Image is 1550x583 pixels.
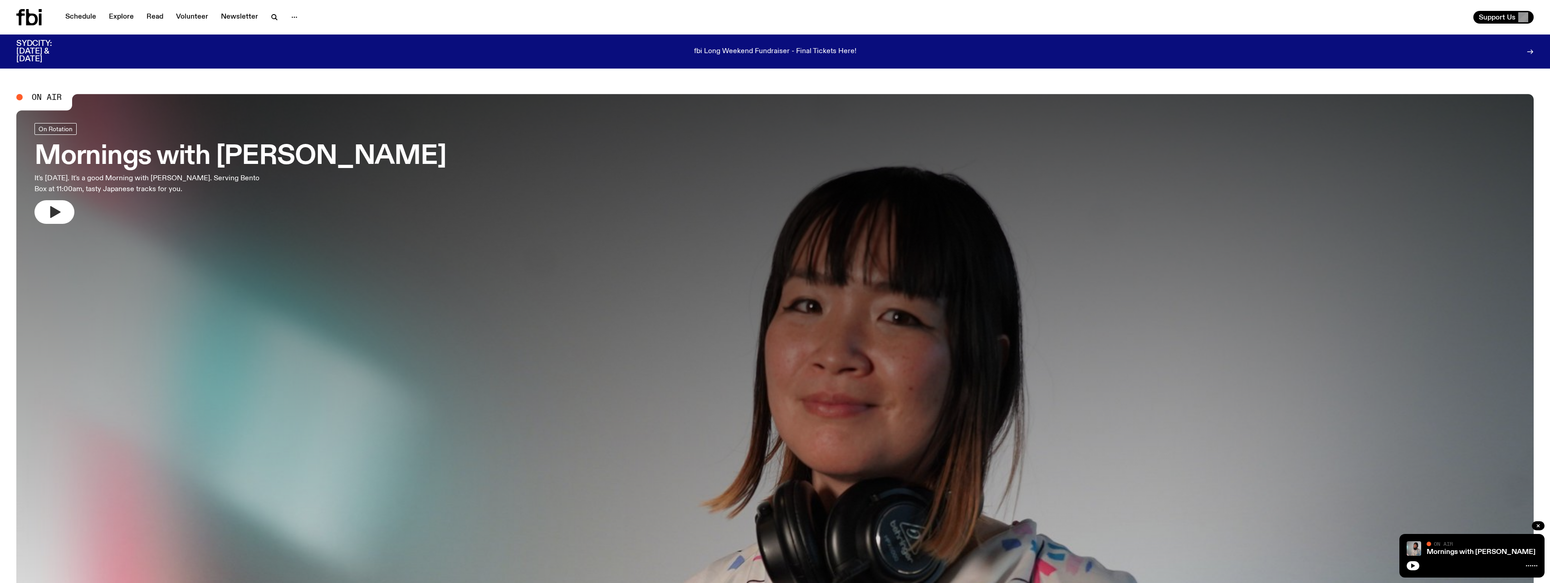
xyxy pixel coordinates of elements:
[694,48,856,56] p: fbi Long Weekend Fundraiser - Final Tickets Here!
[34,144,446,169] h3: Mornings with [PERSON_NAME]
[34,173,267,195] p: It's [DATE]. It's a good Morning with [PERSON_NAME]. Serving Bento Box at 11:00am, tasty Japanese...
[141,11,169,24] a: Read
[34,123,77,135] a: On Rotation
[16,40,74,63] h3: SYDCITY: [DATE] & [DATE]
[39,126,73,133] span: On Rotation
[1434,541,1453,547] span: On Air
[34,123,446,224] a: Mornings with [PERSON_NAME]It's [DATE]. It's a good Morning with [PERSON_NAME]. Serving Bento Box...
[1473,11,1534,24] button: Support Us
[1407,541,1421,556] img: Kana Frazer is smiling at the camera with her head tilted slightly to her left. She wears big bla...
[1427,548,1535,556] a: Mornings with [PERSON_NAME]
[215,11,264,24] a: Newsletter
[103,11,139,24] a: Explore
[32,93,62,101] span: On Air
[1479,13,1516,21] span: Support Us
[171,11,214,24] a: Volunteer
[60,11,102,24] a: Schedule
